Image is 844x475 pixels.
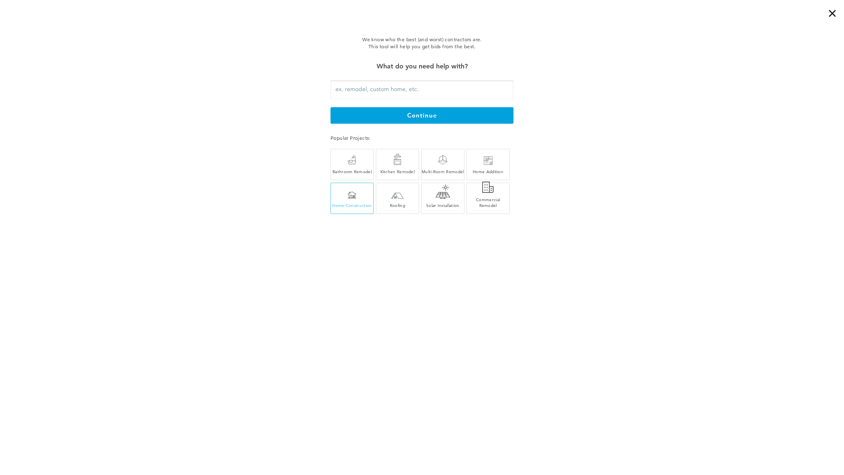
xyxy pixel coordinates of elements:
input: ex. remodel, custom home, etc. [331,80,513,99]
button: continue [331,107,513,124]
div: Home Addition [467,169,509,174]
div: Kitchen Remodel [376,169,419,174]
div: Solar Installation [422,202,464,208]
div: Bathroom Remodel [331,169,373,174]
iframe: Drift Widget Chat Controller [686,416,834,465]
div: What do you need help with? [331,61,513,72]
div: Multi-Room Remodel [422,169,464,174]
div: We know who the best (and worst) contractors are. This tool will help you get bids from the best. [289,36,555,50]
div: Roofing [376,202,419,208]
div: Commercial Remodel [467,197,509,208]
div: Popular Projects: [331,134,513,142]
div: Home Construction [331,202,373,208]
